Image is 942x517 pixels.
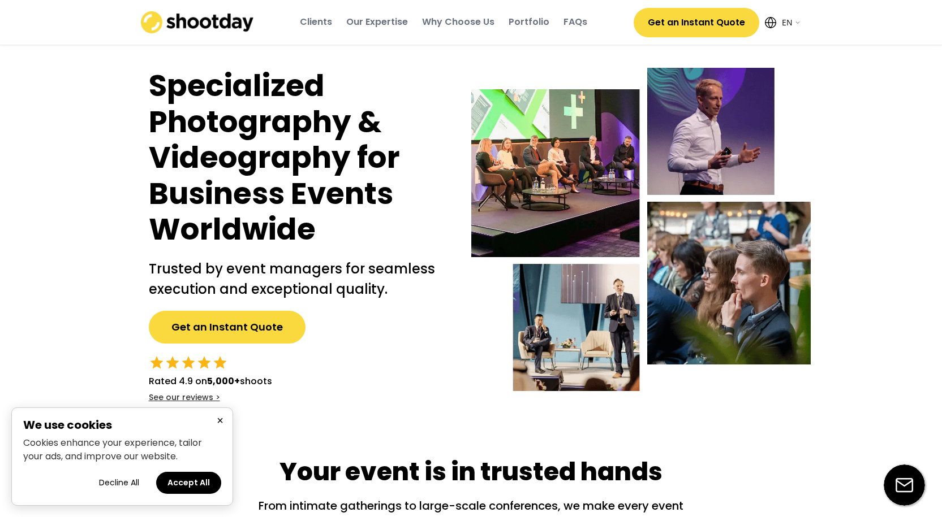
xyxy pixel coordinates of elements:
[149,68,449,247] h1: Specialized Photography & Videography for Business Events Worldwide
[765,17,776,28] img: Icon%20feather-globe%20%281%29.svg
[564,16,587,28] div: FAQs
[212,355,228,371] button: star
[634,8,759,37] button: Get an Instant Quote
[471,68,811,391] img: Event-hero-intl%402x.webp
[88,472,150,494] button: Decline all cookies
[509,16,549,28] div: Portfolio
[156,472,221,494] button: Accept all cookies
[149,259,449,299] h2: Trusted by event managers for seamless execution and exceptional quality.
[149,375,272,388] div: Rated 4.9 on shoots
[141,11,254,33] img: shootday_logo.png
[165,355,180,371] button: star
[149,392,220,403] div: See our reviews >
[23,436,221,463] p: Cookies enhance your experience, tailor your ads, and improve our website.
[884,464,925,506] img: email-icon%20%281%29.svg
[346,16,408,28] div: Our Expertise
[196,355,212,371] button: star
[213,414,227,428] button: Close cookie banner
[422,16,494,28] div: Why Choose Us
[149,311,306,344] button: Get an Instant Quote
[180,355,196,371] button: star
[149,355,165,371] button: star
[207,375,240,388] strong: 5,000+
[279,454,663,489] div: Your event is in trusted hands
[23,419,221,431] h2: We use cookies
[300,16,332,28] div: Clients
